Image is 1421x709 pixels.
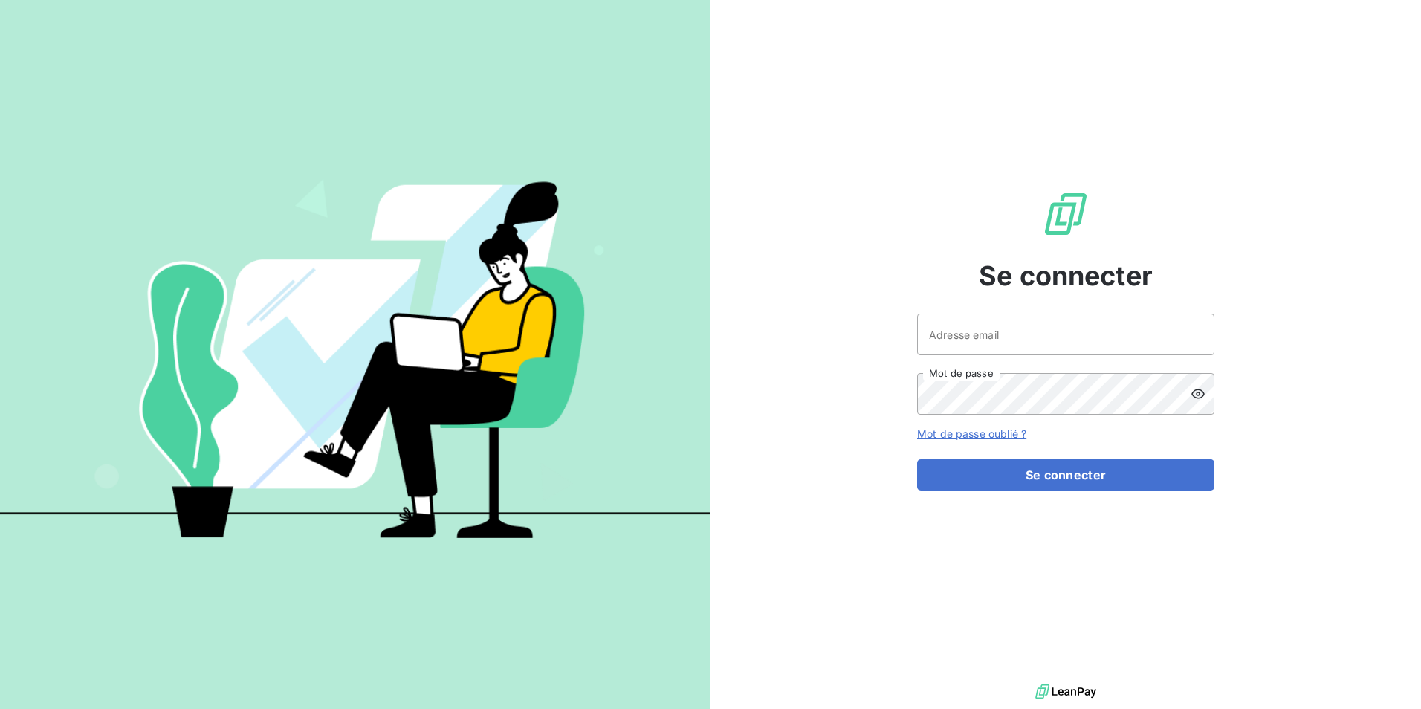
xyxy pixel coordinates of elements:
[917,314,1214,355] input: placeholder
[1035,681,1096,703] img: logo
[917,459,1214,491] button: Se connecter
[917,427,1026,440] a: Mot de passe oublié ?
[1042,190,1090,238] img: Logo LeanPay
[979,256,1153,296] span: Se connecter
